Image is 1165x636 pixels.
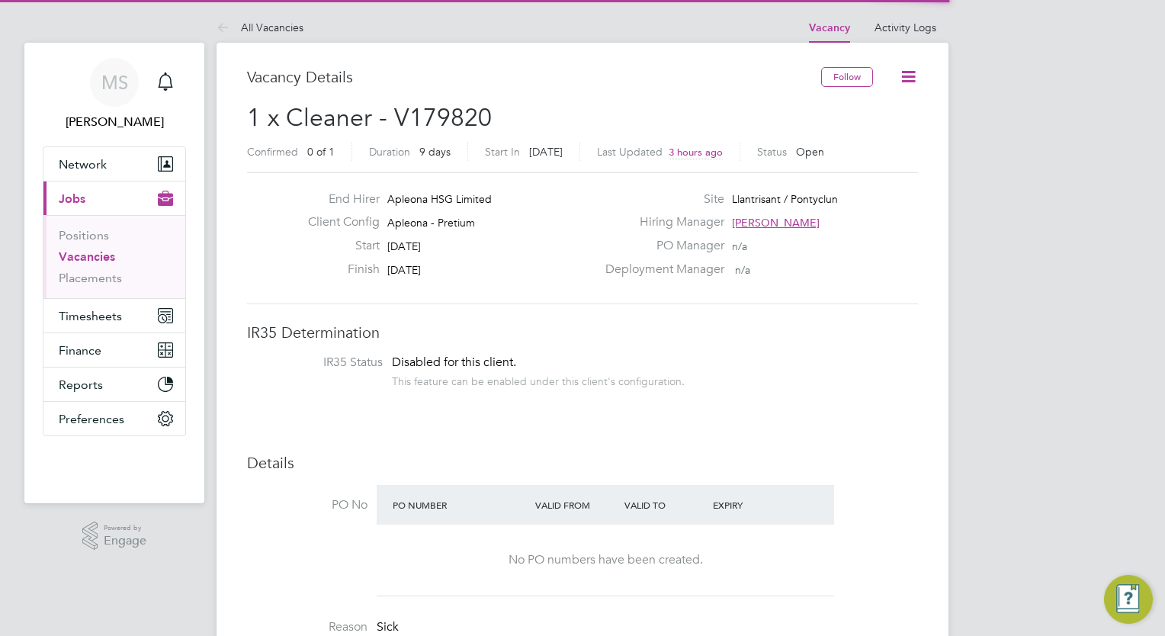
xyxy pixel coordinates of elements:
[59,191,85,206] span: Jobs
[307,145,335,159] span: 0 of 1
[43,215,185,298] div: Jobs
[43,451,186,476] a: Go to home page
[59,377,103,392] span: Reports
[59,228,109,243] a: Positions
[104,522,146,535] span: Powered by
[101,72,128,92] span: MS
[296,191,380,207] label: End Hirer
[531,491,621,519] div: Valid From
[59,343,101,358] span: Finance
[369,145,410,159] label: Duration
[669,146,723,159] span: 3 hours ago
[621,491,710,519] div: Valid To
[732,216,820,230] span: [PERSON_NAME]
[296,262,380,278] label: Finish
[59,157,107,172] span: Network
[59,249,115,264] a: Vacancies
[43,333,185,367] button: Finance
[796,145,824,159] span: Open
[70,451,159,476] img: berryrecruitment-logo-retina.png
[596,262,724,278] label: Deployment Manager
[809,21,850,34] a: Vacancy
[597,145,663,159] label: Last Updated
[596,191,724,207] label: Site
[529,145,563,159] span: [DATE]
[757,145,787,159] label: Status
[389,491,531,519] div: PO Number
[732,239,747,253] span: n/a
[262,355,383,371] label: IR35 Status
[247,497,367,513] label: PO No
[821,67,873,87] button: Follow
[43,147,185,181] button: Network
[387,216,475,230] span: Apleona - Pretium
[392,552,819,568] div: No PO numbers have been created.
[247,453,918,473] h3: Details
[43,58,186,131] a: MS[PERSON_NAME]
[43,299,185,332] button: Timesheets
[392,355,516,370] span: Disabled for this client.
[43,368,185,401] button: Reports
[43,402,185,435] button: Preferences
[247,145,298,159] label: Confirmed
[1104,575,1153,624] button: Engage Resource Center
[387,192,492,206] span: Apleona HSG Limited
[596,214,724,230] label: Hiring Manager
[247,103,492,133] span: 1 x Cleaner - V179820
[24,43,204,503] nav: Main navigation
[732,192,838,206] span: Llantrisant / Pontyclun
[392,371,685,388] div: This feature can be enabled under this client's configuration.
[296,214,380,230] label: Client Config
[59,412,124,426] span: Preferences
[485,145,520,159] label: Start In
[59,271,122,285] a: Placements
[247,67,821,87] h3: Vacancy Details
[43,181,185,215] button: Jobs
[387,263,421,277] span: [DATE]
[596,238,724,254] label: PO Manager
[377,619,399,634] span: Sick
[59,309,122,323] span: Timesheets
[247,323,918,342] h3: IR35 Determination
[419,145,451,159] span: 9 days
[217,21,303,34] a: All Vacancies
[82,522,147,551] a: Powered byEngage
[709,491,798,519] div: Expiry
[875,21,936,34] a: Activity Logs
[387,239,421,253] span: [DATE]
[296,238,380,254] label: Start
[735,263,750,277] span: n/a
[43,113,186,131] span: Millie Simmons
[104,535,146,548] span: Engage
[247,619,367,635] label: Reason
